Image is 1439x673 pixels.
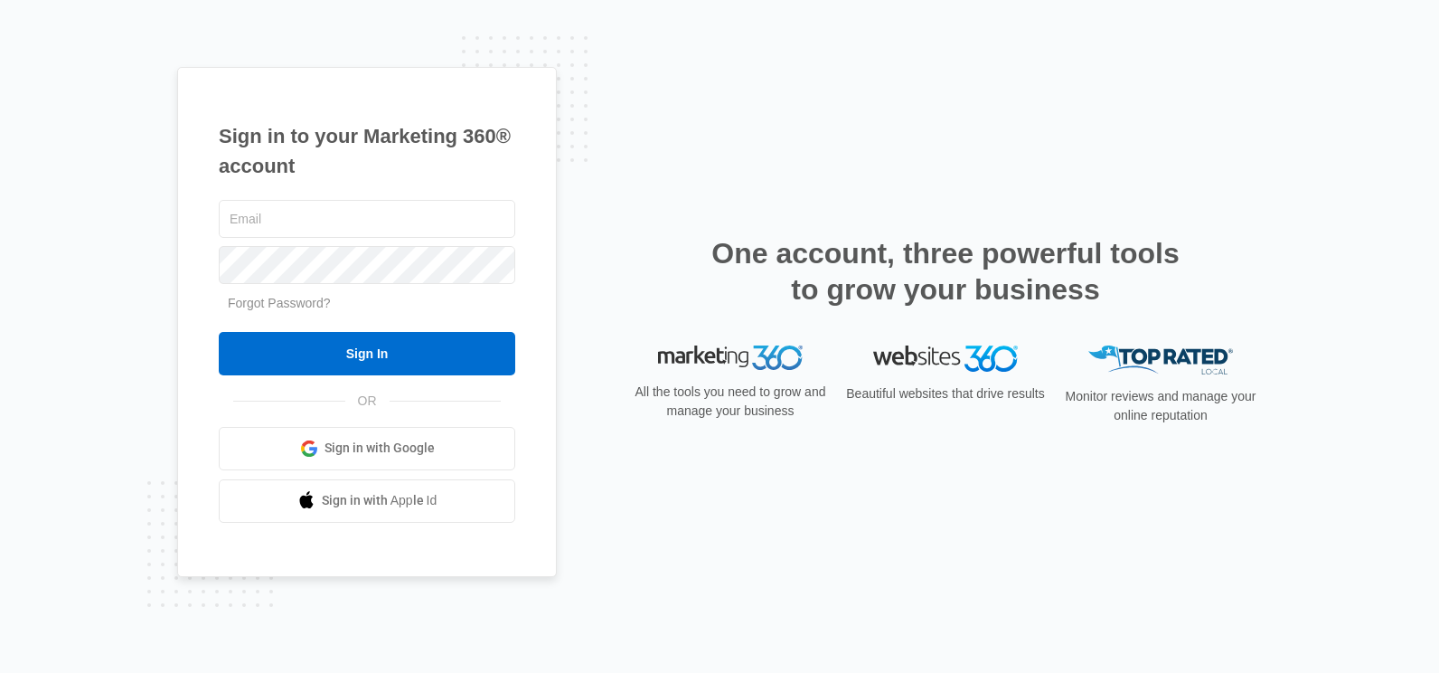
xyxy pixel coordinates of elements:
p: Beautiful websites that drive results [844,384,1047,403]
span: Sign in with Google [324,439,435,458]
img: Websites 360 [873,346,1018,372]
p: Monitor reviews and manage your online reputation [1059,387,1262,425]
img: Top Rated Local [1088,346,1233,375]
img: Marketing 360 [658,346,803,371]
a: Sign in with Apple Id [219,479,515,523]
h2: One account, three powerful tools to grow your business [706,235,1185,308]
p: All the tools you need to grow and manage your business [629,383,832,421]
a: Forgot Password? [228,296,331,310]
span: Sign in with Apple Id [322,491,437,510]
input: Sign In [219,332,515,375]
span: OR [345,392,390,411]
h1: Sign in to your Marketing 360® account [219,121,515,181]
a: Sign in with Google [219,427,515,470]
input: Email [219,200,515,238]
